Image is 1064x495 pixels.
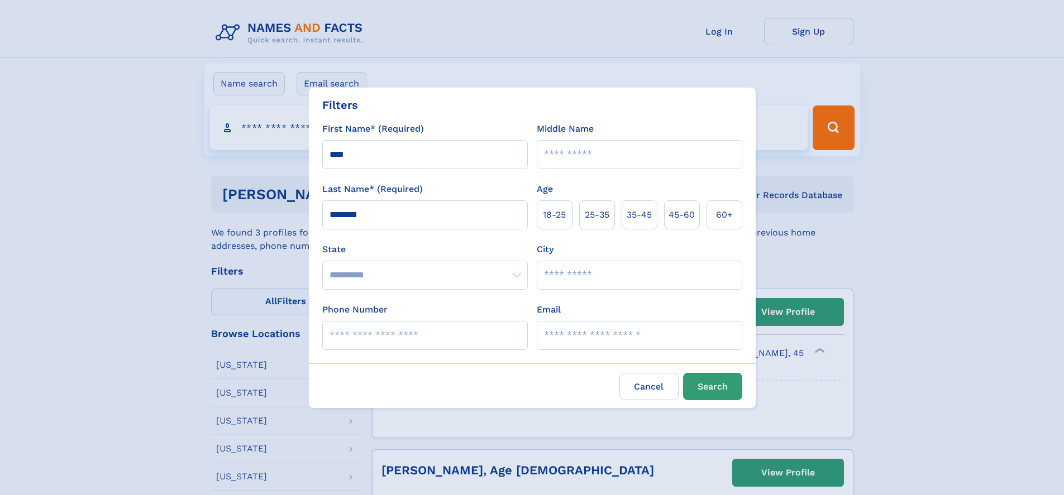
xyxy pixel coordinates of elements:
span: 60+ [716,208,733,222]
label: First Name* (Required) [322,122,424,136]
label: State [322,243,528,256]
label: Email [537,303,561,316]
span: 25‑35 [585,208,609,222]
button: Search [683,373,742,400]
div: Filters [322,97,358,113]
span: 45‑60 [669,208,695,222]
label: Phone Number [322,303,388,316]
label: Last Name* (Required) [322,182,423,196]
label: Age [537,182,553,196]
label: Cancel [619,373,679,400]
label: City [537,243,554,256]
label: Middle Name [537,122,594,136]
span: 18‑25 [543,208,566,222]
span: 35‑45 [627,208,652,222]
